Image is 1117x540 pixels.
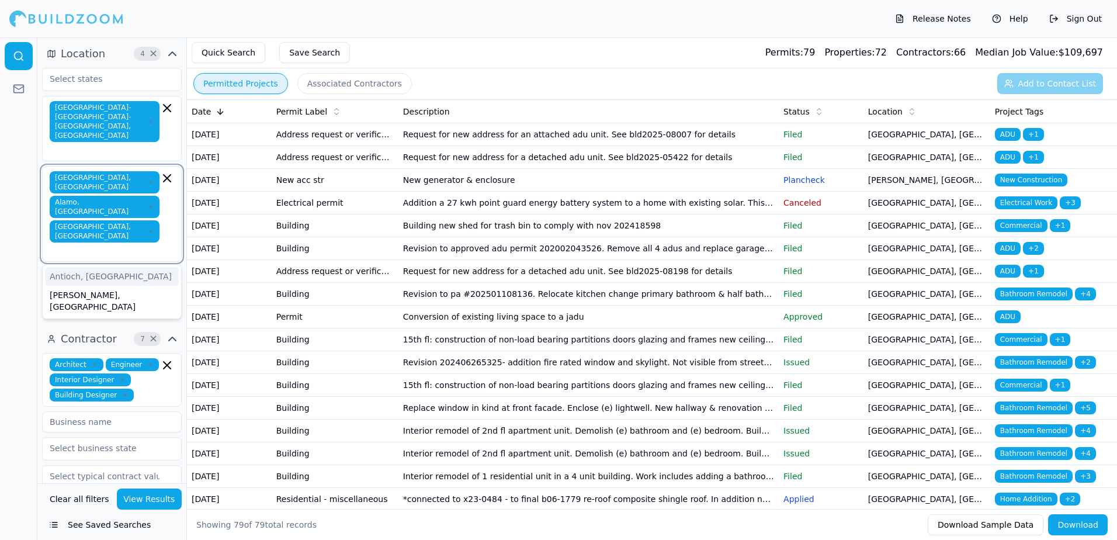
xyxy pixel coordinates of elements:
[398,442,779,465] td: Interior remodel of 2nd fl apartment unit. Demolish (e) bathroom and (e) bedroom. Building (n) 3r...
[61,46,105,62] span: Location
[272,306,398,328] td: Permit
[863,146,990,169] td: [GEOGRAPHIC_DATA], [GEOGRAPHIC_DATA]
[398,420,779,442] td: Interior remodel of 2nd fl apartment unit. Demolish (e) bathroom and (e) bedroom. Building (n) 3r...
[783,448,859,459] p: Issued
[995,356,1073,369] span: Bathroom Remodel
[272,442,398,465] td: Building
[272,328,398,351] td: Building
[398,214,779,237] td: Building new shed for trash bin to comply with nov 202418598
[783,288,859,300] p: Filed
[272,374,398,397] td: Building
[398,169,779,192] td: New generator & enclosure
[187,397,272,420] td: [DATE]
[398,123,779,146] td: Request for new address for an attached adu unit. See bld2025-08007 for details
[986,9,1034,28] button: Help
[1060,196,1081,209] span: + 3
[995,106,1043,117] span: Project Tags
[783,106,810,117] span: Status
[1023,128,1044,141] span: + 1
[995,401,1073,414] span: Bathroom Remodel
[187,328,272,351] td: [DATE]
[995,242,1021,255] span: ADU
[137,48,148,60] span: 4
[824,46,887,60] div: 72
[187,214,272,237] td: [DATE]
[1075,288,1096,300] span: + 4
[297,73,412,94] button: Associated Contractors
[187,169,272,192] td: [DATE]
[783,197,859,209] p: Canceled
[995,219,1047,232] span: Commercial
[863,465,990,488] td: [GEOGRAPHIC_DATA], [GEOGRAPHIC_DATA]
[398,306,779,328] td: Conversion of existing living space to a jadu
[783,174,859,186] p: Plancheck
[187,465,272,488] td: [DATE]
[279,42,350,63] button: Save Search
[783,151,859,163] p: Filed
[272,465,398,488] td: Building
[398,397,779,420] td: Replace window in kind at front facade. Enclose (e) lightwell. New hallway & renovation of (e) fa...
[863,328,990,351] td: [GEOGRAPHIC_DATA], [GEOGRAPHIC_DATA]
[187,192,272,214] td: [DATE]
[234,520,244,529] span: 79
[1075,356,1096,369] span: + 2
[995,493,1057,506] span: Home Addition
[783,425,859,437] p: Issued
[272,397,398,420] td: Building
[272,146,398,169] td: Address request or verification
[187,146,272,169] td: [DATE]
[50,171,159,193] span: [GEOGRAPHIC_DATA], [GEOGRAPHIC_DATA]
[193,73,288,94] button: Permitted Projects
[398,328,779,351] td: 15th fl: construction of non-load bearing partitions doors glazing and frames new ceiling tile & ...
[1075,424,1096,437] span: + 4
[137,333,148,345] span: 7
[403,106,450,117] span: Description
[1023,151,1044,164] span: + 1
[47,489,112,510] button: Clear all filters
[42,330,182,348] button: Contractor7Clear Contractor filters
[863,442,990,465] td: [GEOGRAPHIC_DATA], [GEOGRAPHIC_DATA]
[272,214,398,237] td: Building
[783,129,859,140] p: Filed
[187,488,272,511] td: [DATE]
[783,470,859,482] p: Filed
[995,424,1073,437] span: Bathroom Remodel
[783,402,859,414] p: Filed
[1075,447,1096,460] span: + 4
[863,374,990,397] td: [GEOGRAPHIC_DATA], [GEOGRAPHIC_DATA]
[863,420,990,442] td: [GEOGRAPHIC_DATA], [GEOGRAPHIC_DATA]
[928,514,1043,535] button: Download Sample Data
[863,123,990,146] td: [GEOGRAPHIC_DATA], [GEOGRAPHIC_DATA]
[863,260,990,283] td: [GEOGRAPHIC_DATA], [GEOGRAPHIC_DATA]
[863,237,990,260] td: [GEOGRAPHIC_DATA], [GEOGRAPHIC_DATA]
[868,106,903,117] span: Location
[783,356,859,368] p: Issued
[187,420,272,442] td: [DATE]
[398,146,779,169] td: Request for new address for a detached adu unit. See bld2025-05422 for details
[272,260,398,283] td: Address request or verification
[398,192,779,214] td: Addition a 27 kwh point guard energy battery system to a home with existing solar. This permit ap...
[863,169,990,192] td: [PERSON_NAME], [GEOGRAPHIC_DATA]
[398,374,779,397] td: 15th fl: construction of non-load bearing partitions doors glazing and frames new ceiling tile & ...
[783,311,859,323] p: Approved
[272,123,398,146] td: Address request or verification
[863,192,990,214] td: [GEOGRAPHIC_DATA], [GEOGRAPHIC_DATA]
[45,267,179,286] div: Antioch, [GEOGRAPHIC_DATA]
[889,9,977,28] button: Release Notes
[783,220,859,231] p: Filed
[192,42,265,63] button: Quick Search
[149,51,158,57] span: Clear Location filters
[863,306,990,328] td: [GEOGRAPHIC_DATA], [GEOGRAPHIC_DATA]
[255,520,265,529] span: 79
[1075,401,1096,414] span: + 5
[42,411,182,432] input: Business name
[1048,514,1108,535] button: Download
[995,470,1073,483] span: Bathroom Remodel
[1050,219,1071,232] span: + 1
[187,123,272,146] td: [DATE]
[398,283,779,306] td: Revision to pa #202501108136. Relocate kitchen change primary bathroom & half bathroom layout at ...
[187,351,272,374] td: [DATE]
[863,283,990,306] td: [GEOGRAPHIC_DATA], [GEOGRAPHIC_DATA]
[1023,265,1044,278] span: + 1
[995,288,1073,300] span: Bathroom Remodel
